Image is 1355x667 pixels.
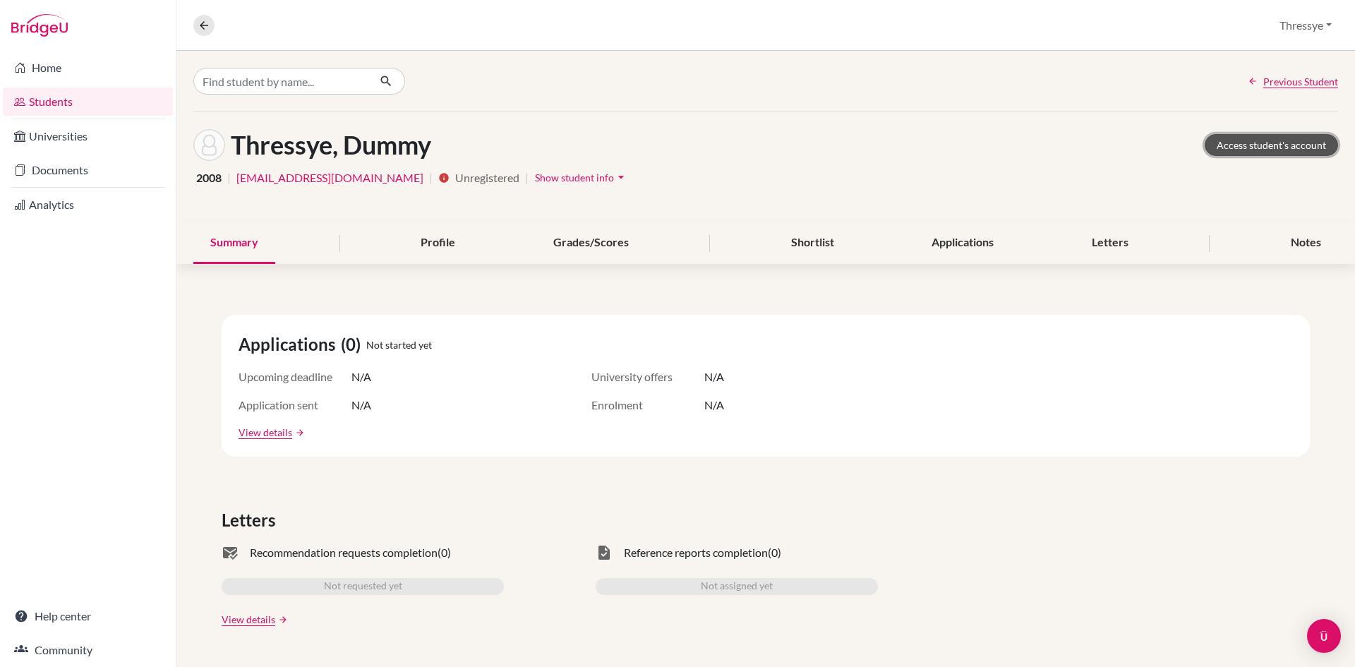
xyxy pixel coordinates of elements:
[239,425,292,440] a: View details
[3,602,173,630] a: Help center
[3,54,173,82] a: Home
[250,544,438,561] span: Recommendation requests completion
[536,222,646,264] div: Grades/Scores
[341,332,366,357] span: (0)
[1273,12,1338,39] button: Thressye
[227,169,231,186] span: |
[1263,74,1338,89] span: Previous Student
[1075,222,1145,264] div: Letters
[704,368,724,385] span: N/A
[3,156,173,184] a: Documents
[231,130,431,160] h1: Thressye, Dummy
[1274,222,1338,264] div: Notes
[701,578,773,595] span: Not assigned yet
[1248,74,1338,89] a: Previous Student
[591,397,704,414] span: Enrolment
[534,167,629,188] button: Show student infoarrow_drop_down
[351,368,371,385] span: N/A
[275,615,288,625] a: arrow_forward
[3,191,173,219] a: Analytics
[596,544,613,561] span: task
[774,222,851,264] div: Shortlist
[239,368,351,385] span: Upcoming deadline
[222,507,281,533] span: Letters
[438,544,451,561] span: (0)
[535,172,614,184] span: Show student info
[11,14,68,37] img: Bridge-U
[366,337,432,352] span: Not started yet
[438,172,450,184] i: info
[3,122,173,150] a: Universities
[1205,134,1338,156] a: Access student's account
[324,578,402,595] span: Not requested yet
[351,397,371,414] span: N/A
[525,169,529,186] span: |
[614,170,628,184] i: arrow_drop_down
[193,222,275,264] div: Summary
[591,368,704,385] span: University offers
[455,169,519,186] span: Unregistered
[196,169,222,186] span: 2008
[768,544,781,561] span: (0)
[1307,619,1341,653] div: Open Intercom Messenger
[239,397,351,414] span: Application sent
[3,88,173,116] a: Students
[404,222,472,264] div: Profile
[236,169,423,186] a: [EMAIL_ADDRESS][DOMAIN_NAME]
[292,428,305,438] a: arrow_forward
[624,544,768,561] span: Reference reports completion
[915,222,1011,264] div: Applications
[193,68,368,95] input: Find student by name...
[222,544,239,561] span: mark_email_read
[193,129,225,161] img: Dummy Thressye's avatar
[704,397,724,414] span: N/A
[239,332,341,357] span: Applications
[429,169,433,186] span: |
[222,612,275,627] a: View details
[3,636,173,664] a: Community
